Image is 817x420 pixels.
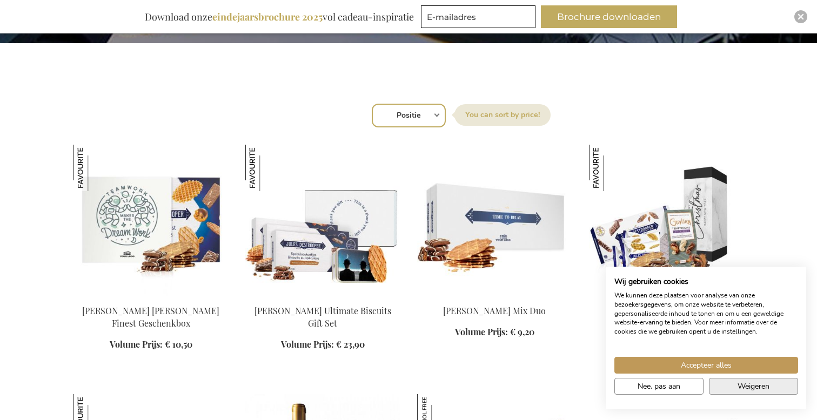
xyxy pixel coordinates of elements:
[281,338,365,351] a: Volume Prijs: € 23,90
[336,338,365,350] span: € 23,90
[455,326,534,338] a: Volume Prijs: € 9,20
[794,10,807,23] div: Close
[681,360,732,371] span: Accepteer alles
[709,378,798,395] button: Alle cookies weigeren
[73,292,228,302] a: Jules Destrooper Jules' Finest Gift Box Jules Destrooper Jules' Finest Geschenkbox
[454,104,551,126] label: Sorteer op
[443,305,546,316] a: [PERSON_NAME] Mix Duo
[614,277,798,287] h2: Wij gebruiken cookies
[614,357,798,374] button: Accepteer alle cookies
[417,292,572,302] a: Jules Destrooper Mix Duo
[417,145,572,296] img: Jules Destrooper Mix Duo
[110,338,163,350] span: Volume Prijs:
[510,326,534,337] span: € 9,20
[110,338,192,351] a: Volume Prijs: € 10,50
[245,145,292,191] img: Jules Destrooper Ultimate Biscuits Gift Set
[421,5,535,28] input: E-mailadres
[798,13,804,20] img: Close
[738,381,769,392] span: Weigeren
[614,378,704,395] button: Pas cookie voorkeuren aan
[589,145,744,296] img: The Perfect Temptations Box
[73,145,120,191] img: Jules Destrooper Jules' Finest Geschenkbox
[589,292,744,302] a: The Perfect Temptations Box The Perfect Temptations Box
[245,292,400,302] a: Jules Destrooper Ultimate Biscuits Gift Set Jules Destrooper Ultimate Biscuits Gift Set
[541,5,677,28] button: Brochure downloaden
[281,338,334,350] span: Volume Prijs:
[589,145,635,191] img: The Perfect Temptations Box
[165,338,192,350] span: € 10,50
[82,305,219,329] a: [PERSON_NAME] [PERSON_NAME] Finest Geschenkbox
[212,10,323,23] b: eindejaarsbrochure 2025
[73,145,228,296] img: Jules Destrooper Jules' Finest Gift Box
[421,5,539,31] form: marketing offers and promotions
[255,305,391,329] a: [PERSON_NAME] Ultimate Biscuits Gift Set
[638,381,680,392] span: Nee, pas aan
[140,5,419,28] div: Download onze vol cadeau-inspiratie
[614,291,798,336] p: We kunnen deze plaatsen voor analyse van onze bezoekersgegevens, om onze website te verbeteren, g...
[245,145,400,296] img: Jules Destrooper Ultimate Biscuits Gift Set
[455,326,508,337] span: Volume Prijs:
